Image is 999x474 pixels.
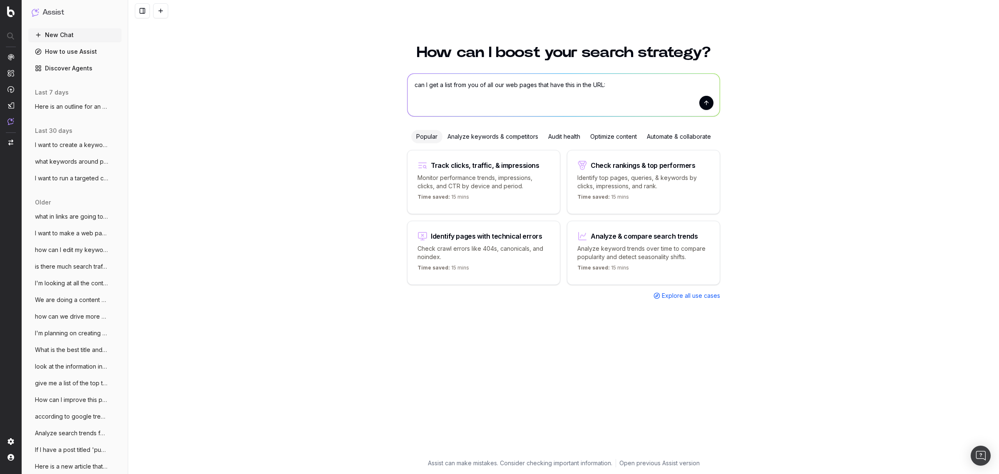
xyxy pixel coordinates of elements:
button: according to google trends what states i [28,410,122,423]
span: We are doing a content analysis of our w [35,296,108,304]
button: New Chat [28,28,122,42]
img: Assist [7,118,14,125]
button: how can I edit my keyword groups [28,243,122,257]
span: Time saved: [577,194,610,200]
span: How can I improve this page? What Is Ta [35,396,108,404]
span: Time saved: [417,264,450,271]
a: How to use Assist [28,45,122,58]
span: I'm looking at all the content on /learn [35,279,108,287]
span: Time saved: [417,194,450,200]
button: I want to make a web page for this keywo [28,227,122,240]
a: Explore all use cases [654,292,720,300]
button: Assist [32,7,118,18]
button: look at the information in this article [28,360,122,373]
span: according to google trends what states i [35,412,108,421]
p: Check crawl errors like 404s, canonicals, and noindex. [417,244,550,261]
div: Analyze keywords & competitors [442,130,543,143]
img: Analytics [7,54,14,60]
span: I want to create a keyword group for all [35,141,108,149]
p: Monitor performance trends, impressions, clicks, and CTR by device and period. [417,174,550,190]
span: last 7 days [35,88,69,97]
span: last 30 days [35,127,72,135]
button: We are doing a content analysis of our w [28,293,122,307]
div: Audit health [543,130,585,143]
button: How can I improve this page? What Is Ta [28,393,122,407]
span: What is the best title and URL for this [35,346,108,354]
div: Check rankings & top performers [591,162,696,169]
button: I want to run a targeted content campaig [28,172,122,185]
span: look at the information in this article [35,362,108,371]
span: how can we drive more clicks to this web [35,312,108,321]
p: Analyze keyword trends over time to compare popularity and detect seasonality shifts. [577,244,710,261]
p: 15 mins [577,264,629,274]
img: Botify logo [7,6,15,17]
h1: How can I boost your search strategy? [407,45,720,60]
div: Automate & collaborate [642,130,716,143]
img: Assist [32,8,39,16]
a: Open previous Assist version [619,459,700,467]
h1: Assist [42,7,64,18]
div: Open Intercom Messenger [971,446,991,466]
div: Popular [411,130,442,143]
span: give me a list of the top ten pages of c [35,379,108,387]
button: I want to create a keyword group for all [28,138,122,152]
button: If I have a post titled 'pumpkin colorin [28,443,122,457]
button: is there much search traffic around spec [28,260,122,273]
p: Identify top pages, queries, & keywords by clicks, impressions, and rank. [577,174,710,190]
button: what in links are going to this page? ht [28,210,122,223]
span: Here is a new article that we are about [35,462,108,471]
span: I want to run a targeted content campaig [35,174,108,182]
button: I'm looking at all the content on /learn [28,277,122,290]
img: Studio [7,102,14,109]
span: Explore all use cases [662,292,720,300]
button: Here is a new article that we are about [28,460,122,473]
a: Discover Agents [28,62,122,75]
span: what keywords around preschool math are [35,157,108,166]
span: how can I edit my keyword groups [35,246,108,254]
img: My account [7,454,14,461]
div: Track clicks, traffic, & impressions [431,162,539,169]
span: I want to make a web page for this keywo [35,229,108,237]
p: 15 mins [577,194,629,204]
button: I'm planning on creating a blog post for [28,327,122,340]
button: What is the best title and URL for this [28,343,122,357]
div: Analyze & compare search trends [591,233,698,239]
div: Optimize content [585,130,642,143]
p: Assist can make mistakes. Consider checking important information. [428,459,612,467]
button: Analyze search trends for: according to [28,427,122,440]
button: Here is an outline for an article: Outl [28,100,122,113]
div: Identify pages with technical errors [431,233,542,239]
span: older [35,198,51,207]
p: 15 mins [417,194,469,204]
img: Intelligence [7,70,14,77]
span: I'm planning on creating a blog post for [35,329,108,337]
textarea: can I get a list from you of all our web pages that have this in the URL: [408,74,720,116]
img: Setting [7,438,14,445]
span: what in links are going to this page? ht [35,212,108,221]
button: give me a list of the top ten pages of c [28,377,122,390]
span: Analyze search trends for: according to [35,429,108,437]
img: Activation [7,86,14,93]
button: what keywords around preschool math are [28,155,122,168]
span: If I have a post titled 'pumpkin colorin [35,446,108,454]
span: is there much search traffic around spec [35,262,108,271]
span: Here is an outline for an article: Outl [35,102,108,111]
button: how can we drive more clicks to this web [28,310,122,323]
img: Switch project [8,140,13,145]
span: Time saved: [577,264,610,271]
p: 15 mins [417,264,469,274]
